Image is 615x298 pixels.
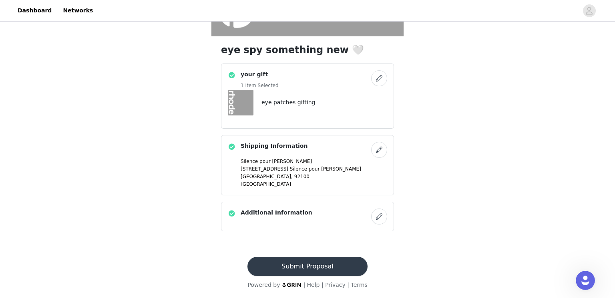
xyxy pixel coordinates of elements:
[241,82,279,89] h5: 1 Item Selected
[241,158,387,165] p: Silence pour [PERSON_NAME]
[228,90,253,115] img: eye patches gifting
[576,271,595,290] iframe: Intercom live chat
[221,43,394,57] h1: eye spy something new 🤍
[351,282,367,288] a: Terms
[294,174,310,179] span: 92100
[241,181,387,188] p: [GEOGRAPHIC_DATA]
[261,98,315,107] h4: eye patches gifting
[221,64,394,129] div: your gift
[247,257,367,276] button: Submit Proposal
[585,4,593,17] div: avatar
[13,2,56,20] a: Dashboard
[241,70,279,79] h4: your gift
[307,282,320,288] a: Help
[322,282,324,288] span: |
[325,282,346,288] a: Privacy
[241,209,312,217] h4: Additional Information
[247,282,280,288] span: Powered by
[58,2,98,20] a: Networks
[241,142,307,150] h4: Shipping Information
[347,282,349,288] span: |
[303,282,305,288] span: |
[221,135,394,195] div: Shipping Information
[241,174,293,179] span: [GEOGRAPHIC_DATA],
[221,202,394,231] div: Additional Information
[282,282,302,287] img: logo
[241,165,387,173] p: [STREET_ADDRESS] Silence pour [PERSON_NAME]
